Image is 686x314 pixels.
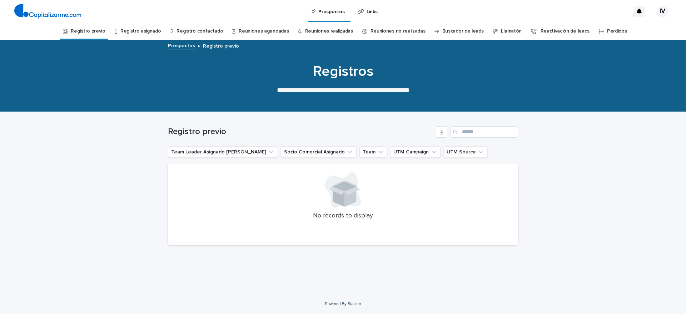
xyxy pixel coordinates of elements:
button: UTM Campaign [390,146,441,158]
a: Prospectos [168,41,195,49]
h1: Registros [168,63,518,80]
button: Team [359,146,387,158]
a: Reuniones agendadas [239,23,289,40]
button: Socio Comercial Asignado [281,146,357,158]
a: Perdidos [607,23,627,40]
img: 4arMvv9wSvmHTHbXwTim [14,4,81,19]
div: IV [657,6,668,17]
input: Search [450,126,518,138]
button: Team Leader Asignado LLamados [168,146,278,158]
p: No records to display [177,212,509,220]
a: Registro asignado [120,23,161,40]
a: Buscador de leads [442,23,484,40]
a: Registro previo [71,23,105,40]
a: Reuniones realizadas [305,23,353,40]
a: Reuniones no realizadas [371,23,426,40]
a: Reactivación de leads [541,23,590,40]
p: Registro previo [203,41,239,49]
button: UTM Source [443,146,488,158]
h1: Registro previo [168,127,433,137]
a: Llamatón [501,23,522,40]
a: Registro contactado [177,23,223,40]
a: Powered By Stacker [325,301,361,306]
